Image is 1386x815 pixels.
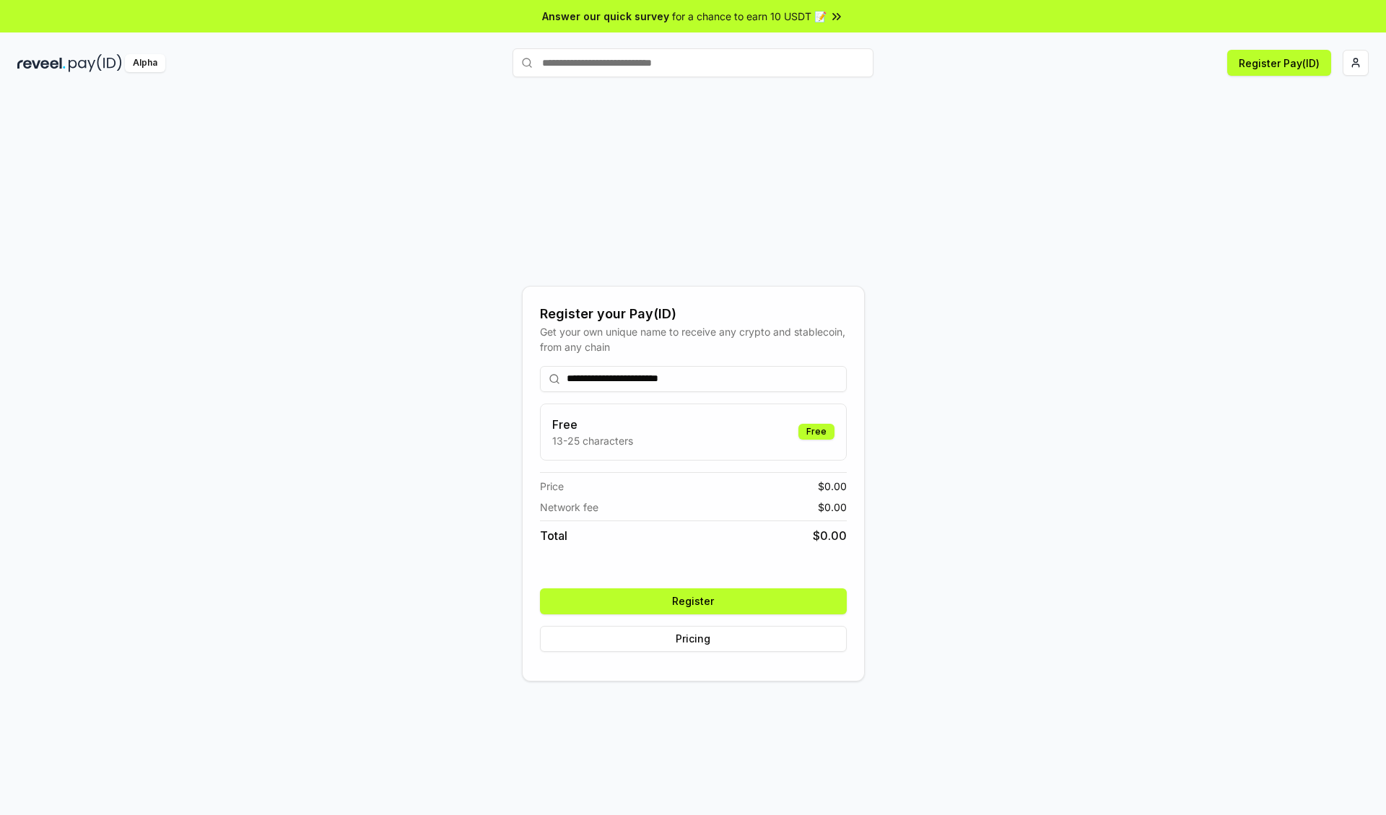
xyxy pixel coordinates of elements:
[552,416,633,433] h3: Free
[813,527,847,544] span: $ 0.00
[798,424,834,440] div: Free
[542,9,669,24] span: Answer our quick survey
[672,9,827,24] span: for a chance to earn 10 USDT 📝
[540,304,847,324] div: Register your Pay(ID)
[540,324,847,354] div: Get your own unique name to receive any crypto and stablecoin, from any chain
[540,527,567,544] span: Total
[552,433,633,448] p: 13-25 characters
[540,479,564,494] span: Price
[540,500,598,515] span: Network fee
[540,626,847,652] button: Pricing
[17,54,66,72] img: reveel_dark
[125,54,165,72] div: Alpha
[69,54,122,72] img: pay_id
[540,588,847,614] button: Register
[818,479,847,494] span: $ 0.00
[1227,50,1331,76] button: Register Pay(ID)
[818,500,847,515] span: $ 0.00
